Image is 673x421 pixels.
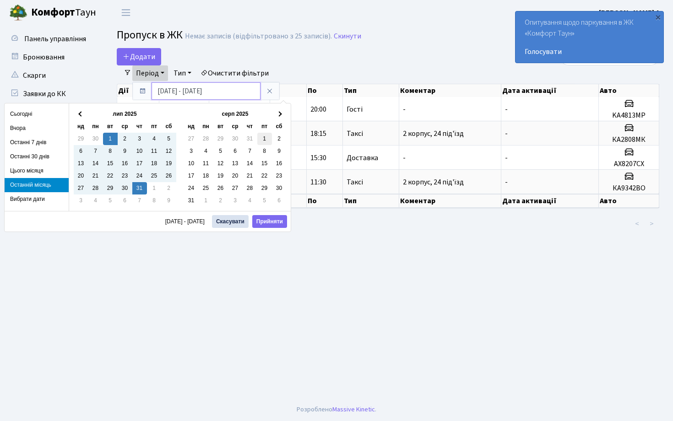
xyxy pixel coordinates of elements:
td: 5 [162,133,176,145]
td: 23 [118,170,132,182]
li: Останні 7 днів [5,135,69,150]
td: 30 [88,133,103,145]
td: 9 [118,145,132,157]
div: Опитування щодо паркування в ЖК «Комфорт Таун» [516,11,663,63]
a: Скинути [334,32,361,41]
h5: АХ8207СХ [602,160,655,168]
td: 10 [184,157,199,170]
a: [PERSON_NAME] А. [599,7,662,18]
li: Вчора [5,121,69,135]
a: Голосувати [525,46,654,57]
span: Панель управління [24,34,86,44]
td: 25 [199,182,213,194]
span: 2 корпус, 24 під'їзд [403,129,464,139]
span: Таун [31,5,96,21]
td: 21 [243,170,257,182]
td: 25 [147,170,162,182]
td: 22 [257,170,272,182]
th: пн [88,120,103,133]
td: 7 [132,194,147,207]
td: 19 [213,170,228,182]
td: 27 [74,182,88,194]
td: 30 [118,182,132,194]
a: Очистити фільтри [197,65,272,81]
th: пт [147,120,162,133]
th: Дата активації [501,84,599,97]
td: 28 [88,182,103,194]
span: 2 корпус, 24 під'їзд [403,177,464,187]
td: 4 [243,194,257,207]
th: По [307,84,343,97]
td: 3 [184,145,199,157]
th: ср [228,120,243,133]
th: Коментар [399,84,501,97]
th: пн [199,120,213,133]
span: Таксі [347,130,363,137]
span: [DATE] - [DATE] [165,219,208,224]
td: 15 [103,157,118,170]
th: ср [118,120,132,133]
span: - [403,153,406,163]
td: 28 [199,133,213,145]
td: 23 [272,170,287,182]
td: 27 [184,133,199,145]
a: Заявки до КК [5,85,96,103]
td: 16 [118,157,132,170]
td: 2 [213,194,228,207]
span: - [403,104,406,114]
button: Скасувати [212,215,249,228]
span: Пропуск в ЖК [117,27,183,43]
th: З [270,84,306,97]
span: - [505,129,508,139]
span: - [505,153,508,163]
img: logo.png [9,4,27,22]
td: 26 [213,182,228,194]
td: 29 [213,133,228,145]
td: 20 [228,170,243,182]
th: сб [162,120,176,133]
td: 24 [132,170,147,182]
td: 18 [199,170,213,182]
td: 13 [228,157,243,170]
td: 15 [257,157,272,170]
td: 8 [147,194,162,207]
h5: КА2808МК [602,135,655,144]
li: Вибрати дати [5,192,69,206]
th: нд [74,120,88,133]
th: Коментар [399,194,501,208]
a: Бронювання [5,48,96,66]
td: 22 [103,170,118,182]
b: Комфорт [31,5,75,20]
h5: KA4813МР [602,111,655,120]
li: Останні 30 днів [5,150,69,164]
td: 6 [272,194,287,207]
li: Сьогодні [5,107,69,121]
td: 16 [272,157,287,170]
td: 31 [132,182,147,194]
td: 3 [132,133,147,145]
td: 4 [88,194,103,207]
td: 2 [118,133,132,145]
li: Останній місяць [5,178,69,192]
td: 5 [103,194,118,207]
td: 29 [103,182,118,194]
th: вт [103,120,118,133]
td: 8 [257,145,272,157]
button: Прийняти [252,215,287,228]
td: 3 [228,194,243,207]
a: Додати [117,48,161,65]
th: пт [257,120,272,133]
td: 21 [88,170,103,182]
td: 2 [162,182,176,194]
td: 10 [132,145,147,157]
td: 14 [88,157,103,170]
td: 27 [228,182,243,194]
td: 6 [228,145,243,157]
td: 17 [132,157,147,170]
td: 31 [184,194,199,207]
span: 15:30 [310,153,326,163]
td: 5 [257,194,272,207]
div: Немає записів (відфільтровано з 25 записів). [185,32,332,41]
th: сб [272,120,287,133]
td: 1 [199,194,213,207]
